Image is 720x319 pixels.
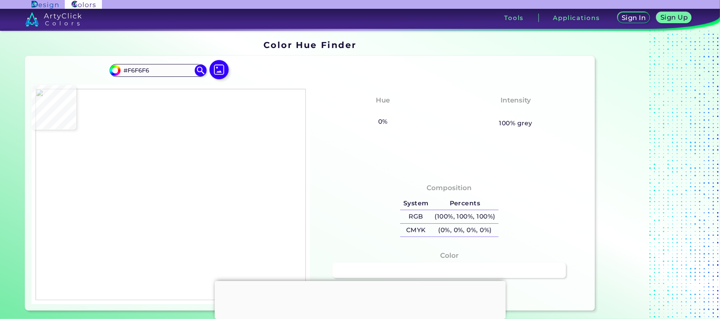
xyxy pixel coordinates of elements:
h5: CMYK [400,224,431,237]
h5: Percents [432,197,499,210]
h5: (0%, 0%, 0%, 0%) [432,224,499,237]
h4: Intensity [501,94,531,106]
h5: 100% grey [499,118,533,128]
img: icon picture [209,60,229,79]
iframe: Advertisement [598,37,698,314]
h5: Sign In [623,15,645,21]
img: ArtyClick Design logo [32,1,58,8]
h5: 0% [375,116,391,127]
h1: Color Hue Finder [263,39,357,51]
a: Sign In [619,13,649,23]
h5: System [400,197,431,210]
img: f8c34ebe-2660-4036-9c3a-3f149337c172 [36,89,306,301]
h4: Color [440,250,459,261]
h4: Composition [427,182,472,194]
a: Sign Up [658,13,690,23]
img: logo_artyclick_colors_white.svg [25,12,82,26]
input: type color.. [121,65,195,76]
h3: None [369,107,396,117]
h5: Sign Up [662,14,686,20]
h5: (100%, 100%, 100%) [432,210,499,223]
h3: Tools [504,15,524,21]
h3: None [503,107,529,117]
h5: RGB [400,210,431,223]
iframe: Advertisement [215,281,506,317]
h3: Applications [553,15,600,21]
h4: Hue [376,94,390,106]
img: icon search [195,64,207,76]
